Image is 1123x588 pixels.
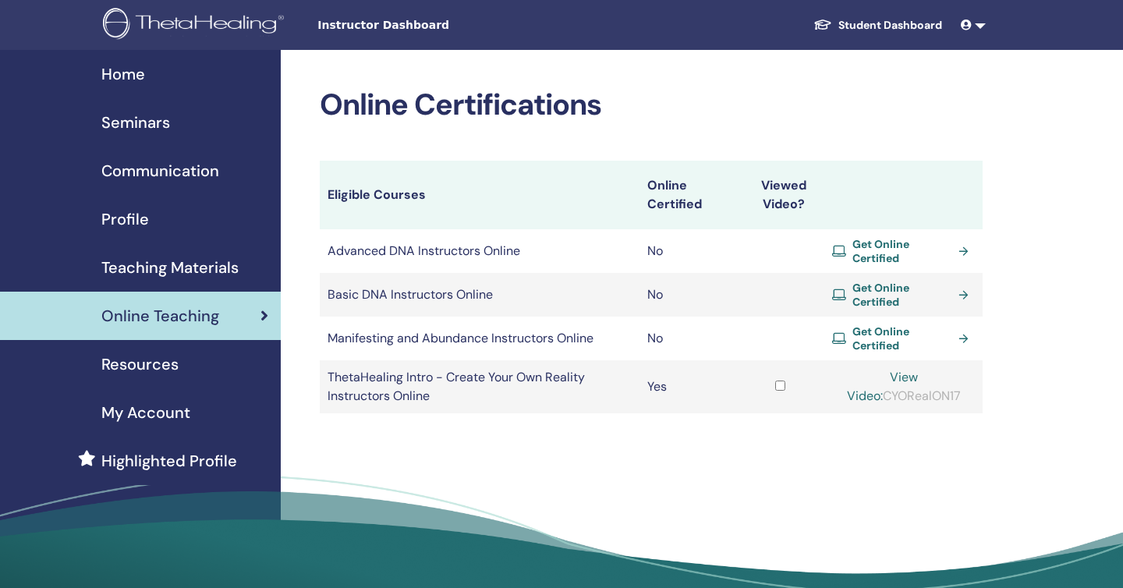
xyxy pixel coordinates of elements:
span: Get Online Certified [852,237,951,265]
td: Advanced DNA Instructors Online [320,229,639,273]
a: Get Online Certified [832,324,975,352]
img: graduation-cap-white.svg [813,18,832,31]
span: Resources [101,352,179,376]
span: Highlighted Profile [101,449,237,473]
div: CYORealON17 [832,368,975,406]
td: Basic DNA Instructors Online [320,273,639,317]
td: ThetaHealing Intro - Create Your Own Reality Instructors Online [320,360,639,413]
th: Eligible Courses [320,161,639,229]
th: Online Certified [639,161,736,229]
span: Communication [101,159,219,182]
h2: Online Certifications [320,87,983,123]
td: No [639,273,736,317]
span: Profile [101,207,149,231]
span: Teaching Materials [101,256,239,279]
td: No [639,317,736,360]
td: Manifesting and Abundance Instructors Online [320,317,639,360]
span: Online Teaching [101,304,219,328]
span: Instructor Dashboard [317,17,551,34]
td: Yes [639,360,736,413]
img: logo.png [103,8,289,43]
span: Get Online Certified [852,324,951,352]
span: Get Online Certified [852,281,951,309]
a: Student Dashboard [801,11,955,40]
span: Seminars [101,111,170,134]
span: My Account [101,401,190,424]
td: No [639,229,736,273]
th: Viewed Video? [735,161,824,229]
a: Get Online Certified [832,281,975,309]
a: Get Online Certified [832,237,975,265]
a: View Video: [847,369,918,404]
span: Home [101,62,145,86]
